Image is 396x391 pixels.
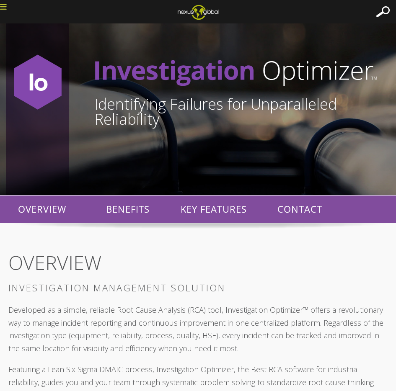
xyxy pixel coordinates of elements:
h1: Identifying Failures for Unparalleled Reliability [94,97,390,127]
span: OVERVIEW [8,250,101,275]
p: KEY FEATURES [172,195,256,223]
p: BENEFITS [86,195,170,223]
img: Io [8,53,67,111]
img: ng_logo_web [171,2,225,22]
h3: INVESTIGATION MANAGEMENT SOLUTION [8,282,388,293]
img: InvOpthorizontal-no-icon [94,44,378,97]
p: Developed as a simple, reliable Root Cause Analysis (RCA) tool, Investigation Optimizer™ offers a... [8,304,388,355]
p: CONTACT [258,195,342,223]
